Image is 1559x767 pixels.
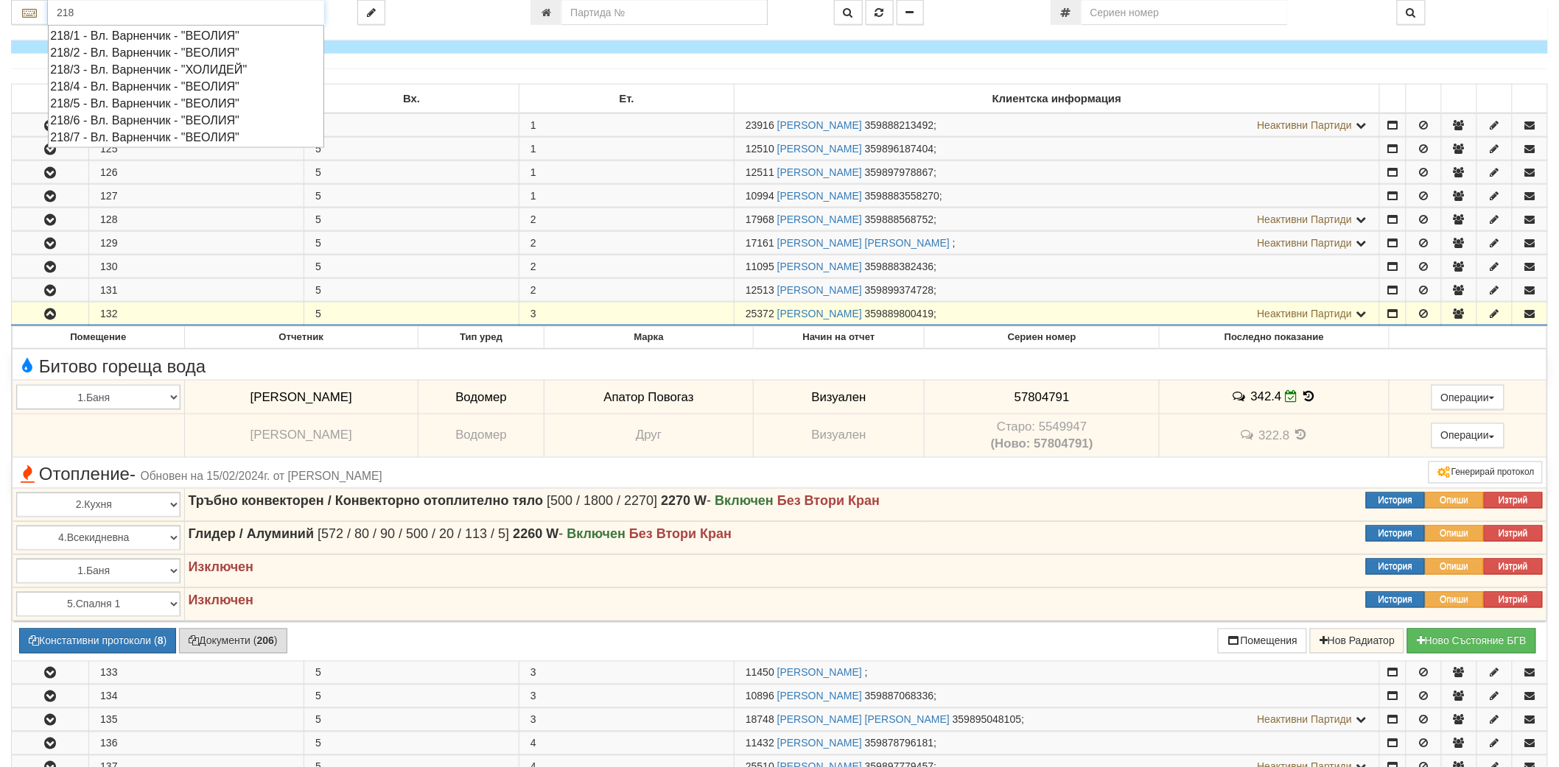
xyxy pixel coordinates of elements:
[735,709,1380,732] td: ;
[13,326,185,348] th: Помещение
[304,184,519,207] td: 5
[1484,592,1543,608] button: Изтрий
[89,278,304,301] td: 131
[304,208,519,230] td: 5
[1366,492,1425,509] button: История
[1406,84,1442,113] td: : No sort applied, sorting is disabled
[715,494,774,509] strong: Включен
[746,667,774,679] span: Партида №
[304,685,519,708] td: 5
[304,113,519,137] td: 5
[925,414,1160,457] td: Устройство със сериен номер 5549947 беше подменено от устройство със сериен номер 57804791
[746,261,774,272] span: Партида №
[865,143,933,155] span: 359896187404
[16,357,206,376] span: Битово гореща вода
[519,84,735,113] td: Ет.: No sort applied, sorting is disabled
[753,381,924,414] td: Визуален
[1484,526,1543,542] button: Изтрий
[189,527,315,542] strong: Глидер / Алуминий
[158,635,164,647] b: 8
[746,190,774,202] span: Партида №
[1512,84,1547,113] td: : No sort applied, sorting is disabled
[89,732,304,755] td: 136
[777,284,862,296] a: [PERSON_NAME]
[189,560,254,575] strong: Изключен
[777,690,862,702] a: [PERSON_NAME]
[777,237,950,249] a: [PERSON_NAME] [PERSON_NAME]
[1293,428,1309,442] span: История на показанията
[1429,462,1543,484] button: Генерирай протокол
[865,213,933,225] span: 359888568752
[1258,308,1353,319] span: Неактивни Партиди
[50,112,322,129] div: 218/6 - Вл. Варненчик - "ВЕОЛИЯ"
[1432,423,1505,448] button: Операции
[1301,389,1317,403] span: История на показанията
[530,237,536,249] span: 2
[1258,119,1353,131] span: Неактивни Партиди
[50,61,322,78] div: 218/3 - Вл. Варненчик - "ХОЛИДЕЙ"
[318,527,509,542] span: [572 / 80 / 90 / 500 / 20 / 113 / 5]
[746,213,774,225] span: Партида №
[304,231,519,254] td: 5
[89,208,304,230] td: 128
[1366,592,1425,608] button: История
[661,494,707,509] strong: 2270 W
[530,690,536,702] span: 3
[777,119,862,131] a: [PERSON_NAME]
[735,231,1380,254] td: ;
[735,278,1380,301] td: ;
[735,732,1380,755] td: ;
[304,84,519,113] td: Вх.: No sort applied, sorting is disabled
[89,709,304,732] td: 135
[1218,629,1308,654] button: Помещения
[530,308,536,319] span: 3
[1425,592,1484,608] button: Опиши
[629,527,732,542] strong: Без Втори Кран
[130,464,136,484] span: -
[777,714,950,726] a: [PERSON_NAME] [PERSON_NAME]
[777,166,862,178] a: [PERSON_NAME]
[513,527,558,542] strong: 2260 W
[753,326,924,348] th: Начин на отчет
[991,437,1093,451] b: (Ново: 57804791)
[735,84,1380,113] td: Клиентска информация: No sort applied, sorting is disabled
[1484,559,1543,575] button: Изтрий
[1239,428,1258,442] span: История на забележките
[735,160,1380,183] td: ;
[1231,389,1250,403] span: История на забележките
[753,414,924,457] td: Визуален
[544,381,754,414] td: Апатор Повогаз
[530,143,536,155] span: 1
[418,414,544,457] td: Водомер
[1366,526,1425,542] button: История
[1366,559,1425,575] button: История
[89,184,304,207] td: 127
[1425,526,1484,542] button: Опиши
[735,255,1380,278] td: ;
[1407,629,1536,654] button: Новo Състояние БГВ
[865,284,933,296] span: 359899374728
[544,414,754,457] td: Друг
[1441,84,1476,113] td: : No sort applied, sorting is disabled
[865,690,933,702] span: 359887068336
[89,160,304,183] td: 126
[1285,390,1297,403] i: Редакция Отчет към 30/09/2025
[777,667,862,679] a: [PERSON_NAME]
[304,278,519,301] td: 5
[865,308,933,319] span: 359889800419
[257,635,274,647] b: 206
[530,213,536,225] span: 2
[16,465,382,484] span: Отопление
[141,470,382,483] span: Обновен на 15/02/2024г. от [PERSON_NAME]
[661,494,711,509] span: -
[304,255,519,278] td: 5
[746,714,774,726] span: Партида №
[530,738,536,749] span: 4
[304,662,519,685] td: 5
[251,390,352,404] span: [PERSON_NAME]
[865,190,939,202] span: 3598883558270
[1160,326,1389,348] th: Последно показание
[992,93,1121,105] b: Клиентска информация
[530,190,536,202] span: 1
[50,129,322,146] div: 218/7 - Вл. Варненчик - "ВЕОЛИЯ"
